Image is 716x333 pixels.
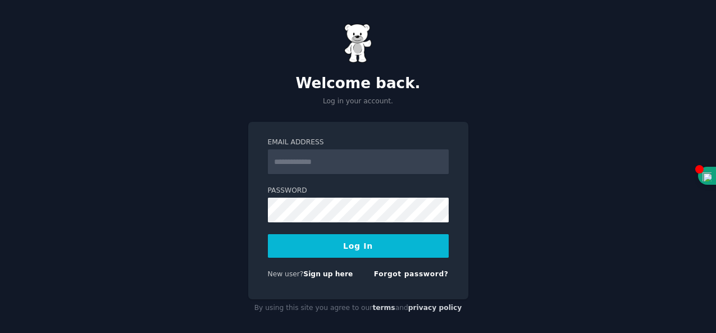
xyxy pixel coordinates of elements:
[248,299,468,317] div: By using this site you agree to our and
[268,138,449,148] label: Email Address
[374,270,449,278] a: Forgot password?
[268,270,304,278] span: New user?
[344,24,372,63] img: Gummy Bear
[303,270,353,278] a: Sign up here
[372,304,395,312] a: terms
[268,186,449,196] label: Password
[408,304,462,312] a: privacy policy
[248,75,468,93] h2: Welcome back.
[268,234,449,258] button: Log In
[248,97,468,107] p: Log in your account.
